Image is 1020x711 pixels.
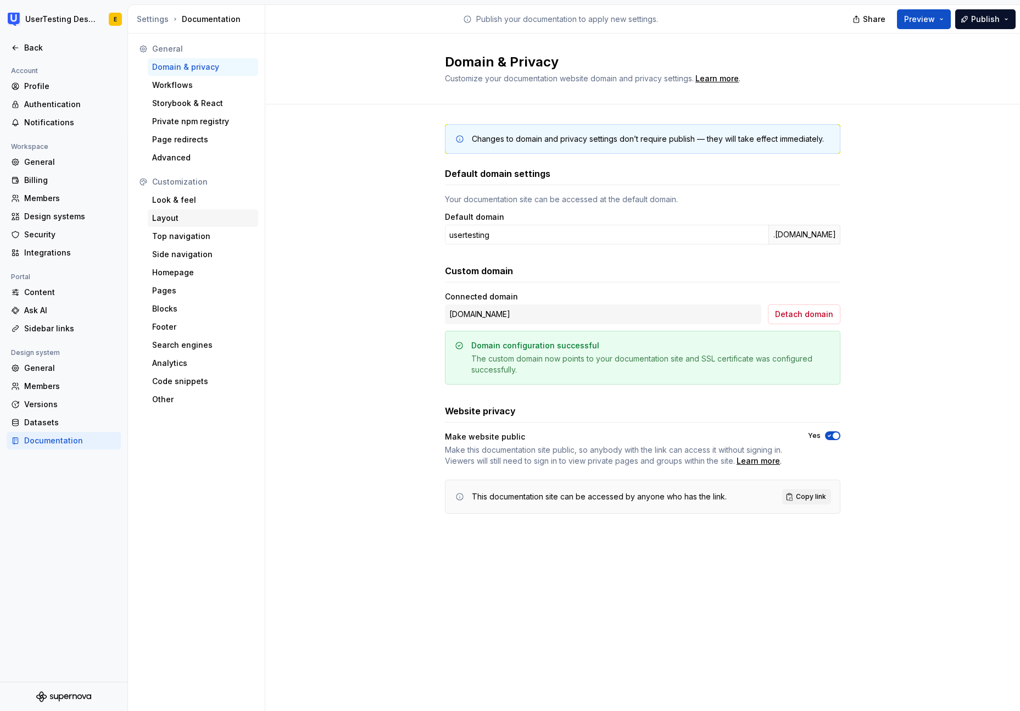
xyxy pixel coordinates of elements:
a: Notifications [7,114,121,131]
div: Search engines [152,340,254,351]
div: General [24,363,116,374]
a: Advanced [148,149,258,166]
div: Analytics [152,358,254,369]
div: Domain configuration successful [471,340,599,351]
div: Datasets [24,417,116,428]
a: Pages [148,282,258,299]
div: Design systems [24,211,116,222]
a: Workflows [148,76,258,94]
a: Homepage [148,264,258,281]
div: Integrations [24,247,116,258]
div: Homepage [152,267,254,278]
div: Storybook & React [152,98,254,109]
a: Back [7,39,121,57]
div: .[DOMAIN_NAME] [768,225,840,245]
div: Profile [24,81,116,92]
span: Share [863,14,885,25]
div: General [152,43,254,54]
div: This documentation site can be accessed by anyone who has the link. [472,491,727,502]
div: Customization [152,176,254,187]
button: Copy link [782,489,831,504]
a: Footer [148,318,258,336]
div: Pages [152,285,254,296]
a: Learn more [695,73,739,84]
div: Ask AI [24,305,116,316]
a: Security [7,226,121,243]
img: 41adf70f-fc1c-4662-8e2d-d2ab9c673b1b.png [8,13,21,26]
div: Billing [24,175,116,186]
span: Customize your documentation website domain and privacy settings. [445,74,694,83]
a: Design systems [7,208,121,225]
a: Documentation [7,432,121,449]
h3: Default domain settings [445,167,550,180]
div: Page redirects [152,134,254,145]
div: Account [7,64,42,77]
button: Preview [897,9,951,29]
p: Publish your documentation to apply new settings. [476,14,658,25]
div: Top navigation [152,231,254,242]
a: Analytics [148,354,258,372]
div: Connected domain [445,291,518,302]
a: Domain & privacy [148,58,258,76]
div: Learn more [737,456,780,466]
div: E [114,15,117,24]
span: Make this documentation site public, so anybody with the link can access it without signing in. V... [445,445,782,465]
a: Profile [7,77,121,95]
a: Page redirects [148,131,258,148]
div: Security [24,229,116,240]
a: General [7,153,121,171]
div: Footer [152,321,254,332]
div: Back [24,42,116,53]
a: Versions [7,396,121,413]
span: Publish [971,14,1000,25]
div: Workspace [7,140,53,153]
a: Layout [148,209,258,227]
div: Design system [7,346,64,359]
div: Sidebar links [24,323,116,334]
a: Look & feel [148,191,258,209]
div: Versions [24,399,116,410]
button: Share [847,9,893,29]
h3: Custom domain [445,264,513,277]
svg: Supernova Logo [36,691,91,702]
label: Default domain [445,212,504,223]
div: Documentation [24,435,116,446]
div: Portal [7,270,35,284]
div: Domain & privacy [152,62,254,73]
h2: Domain & Privacy [445,53,827,71]
a: Authentication [7,96,121,113]
div: Members [24,193,116,204]
div: Look & feel [152,195,254,205]
div: Side navigation [152,249,254,260]
a: Members [7,190,121,207]
a: Storybook & React [148,95,258,112]
a: Private npm registry [148,113,258,130]
div: Code snippets [152,376,254,387]
a: Content [7,284,121,301]
button: Detach domain [768,304,840,324]
div: Authentication [24,99,116,110]
a: Top navigation [148,227,258,245]
a: Sidebar links [7,320,121,337]
span: Detach domain [775,309,833,320]
button: Publish [955,9,1016,29]
div: Workflows [152,80,254,91]
div: Private npm registry [152,116,254,127]
div: Blocks [152,303,254,314]
div: Other [152,394,254,405]
a: Code snippets [148,373,258,390]
div: Documentation [137,14,260,25]
button: Settings [137,14,169,25]
div: Notifications [24,117,116,128]
h3: Website privacy [445,404,516,418]
span: . [445,445,788,466]
a: Datasets [7,414,121,431]
div: General [24,157,116,168]
a: Search engines [148,336,258,354]
a: Other [148,391,258,408]
a: Ask AI [7,302,121,319]
a: Billing [7,171,121,189]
